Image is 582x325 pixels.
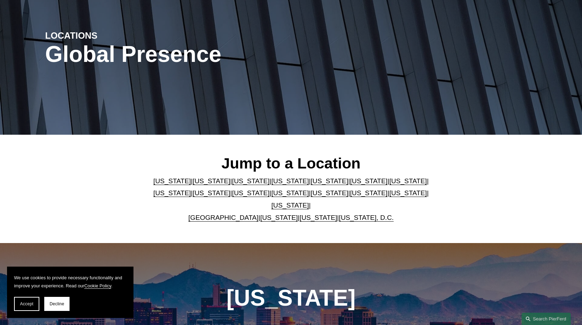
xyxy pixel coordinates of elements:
[50,301,64,306] span: Decline
[232,177,270,185] a: [US_STATE]
[232,189,270,197] a: [US_STATE]
[14,274,126,290] p: We use cookies to provide necessary functionality and improve your experience. Read our .
[44,297,70,311] button: Decline
[310,177,348,185] a: [US_STATE]
[260,214,298,221] a: [US_STATE]
[272,202,309,209] a: [US_STATE]
[153,177,191,185] a: [US_STATE]
[148,175,434,224] p: | | | | | | | | | | | | | | | | | |
[148,154,434,172] h2: Jump to a Location
[153,189,191,197] a: [US_STATE]
[14,297,39,311] button: Accept
[189,285,393,311] h1: [US_STATE]
[339,214,394,221] a: [US_STATE], D.C.
[389,177,427,185] a: [US_STATE]
[45,42,373,67] h1: Global Presence
[7,267,133,318] section: Cookie banner
[45,30,168,41] h4: LOCATIONS
[350,177,387,185] a: [US_STATE]
[84,283,111,288] a: Cookie Policy
[350,189,387,197] a: [US_STATE]
[188,214,259,221] a: [GEOGRAPHIC_DATA]
[389,189,427,197] a: [US_STATE]
[522,313,571,325] a: Search this site
[272,177,309,185] a: [US_STATE]
[20,301,33,306] span: Accept
[193,177,230,185] a: [US_STATE]
[300,214,337,221] a: [US_STATE]
[310,189,348,197] a: [US_STATE]
[193,189,230,197] a: [US_STATE]
[272,189,309,197] a: [US_STATE]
